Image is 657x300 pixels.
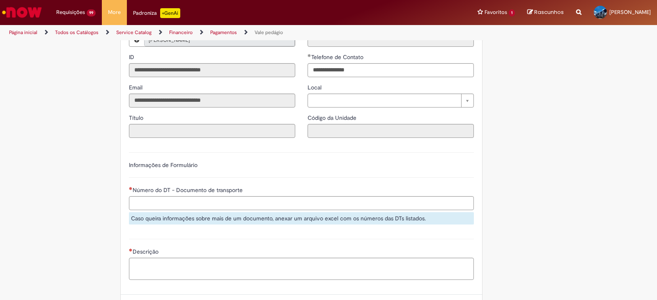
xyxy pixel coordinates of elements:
input: Código da Unidade [308,124,474,138]
span: [PERSON_NAME] [149,34,274,47]
label: Somente leitura - Email [129,83,144,92]
p: +GenAi [160,8,180,18]
input: ID [129,63,295,77]
span: 99 [87,9,96,16]
ul: Trilhas de página [6,25,432,40]
span: Favoritos [485,8,507,16]
a: Financeiro [169,29,193,36]
label: Somente leitura - Código da Unidade [308,114,358,122]
span: [PERSON_NAME] [609,9,651,16]
span: Somente leitura - Email [129,84,144,91]
span: Necessários [129,248,133,252]
a: [PERSON_NAME]Limpar campo Favorecido [144,33,295,46]
span: Local [308,84,323,91]
input: Departamento [308,33,474,47]
span: Número do DT - Documento de transporte [133,186,244,194]
span: Obrigatório Preenchido [308,54,311,57]
span: Telefone de Contato [311,53,365,61]
input: Email [129,94,295,108]
label: Informações de Formulário [129,161,198,169]
a: Rascunhos [527,9,564,16]
div: Caso queira informações sobre mais de um documento, anexar um arquivo excel com os números das DT... [129,212,474,224]
a: Vale pedágio [255,29,283,36]
span: 1 [509,9,515,16]
a: Limpar campo Local [308,94,474,108]
label: Somente leitura - Título [129,114,145,122]
label: Somente leitura - ID [129,53,136,61]
input: Número do DT - Documento de transporte [129,196,474,210]
span: More [108,8,121,16]
a: Pagamentos [210,29,237,36]
a: Página inicial [9,29,37,36]
a: Todos os Catálogos [55,29,99,36]
input: Título [129,124,295,138]
img: ServiceNow [1,4,43,21]
div: Padroniza [133,8,180,18]
span: Descrição [133,248,160,255]
span: Requisições [56,8,85,16]
textarea: Descrição [129,258,474,280]
span: Necessários [129,187,133,190]
input: Telefone de Contato [308,63,474,77]
a: Service Catalog [116,29,152,36]
span: Rascunhos [534,8,564,16]
button: Favorecido, Visualizar este registro Wellynton Gonçalves [129,33,144,46]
